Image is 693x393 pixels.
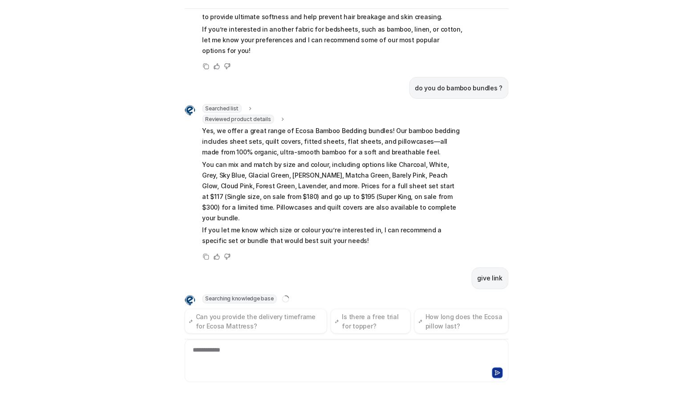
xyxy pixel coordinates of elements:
p: give link [478,273,503,284]
img: Widget [185,105,195,116]
p: You can mix and match by size and colour, including options like Charcoal, White, Grey, Sky Blue,... [203,159,463,223]
span: Searched list [203,104,242,113]
p: If you’re interested in another fabric for bedsheets, such as bamboo, linen, or cotton, let me kn... [203,24,463,56]
button: Can you provide the delivery timeframe for Ecosa Mattress? [185,309,328,334]
img: Widget [185,295,195,306]
p: Yes, we offer a great range of Ecosa Bamboo Bedding bundles! Our bamboo bedding includes sheet se... [203,126,463,158]
p: do you do bamboo bundles ? [415,83,503,93]
p: If you let me know which size or colour you’re interested in, I can recommend a specific set or b... [203,225,463,246]
button: How long does the Ecosa pillow last? [414,309,509,334]
button: Is there a free trial for topper? [331,309,410,334]
span: Searching knowledge base [203,295,277,304]
span: Reviewed product details [203,115,274,124]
